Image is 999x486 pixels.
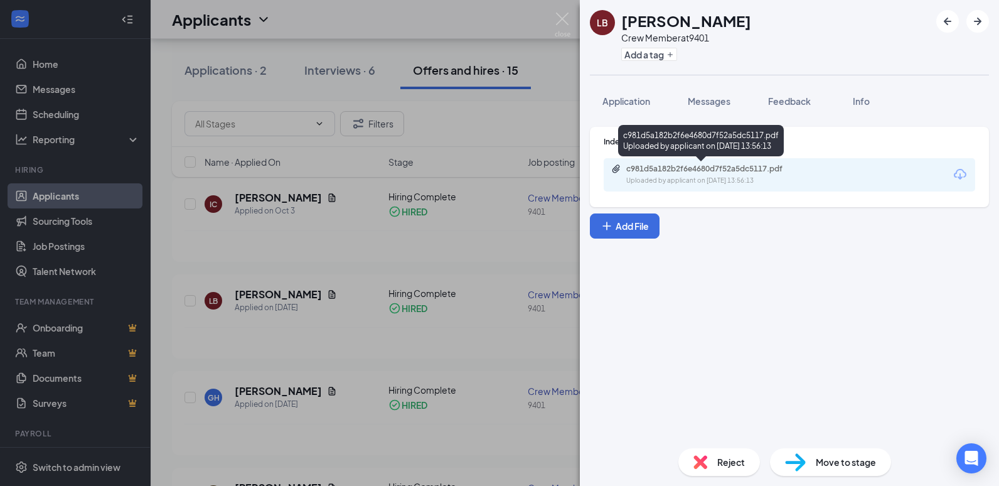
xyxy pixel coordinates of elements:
[966,10,989,33] button: ArrowRight
[604,136,975,147] div: Indeed Resume
[768,95,811,107] span: Feedback
[621,48,677,61] button: PlusAdd a tag
[601,220,613,232] svg: Plus
[626,164,802,174] div: c981d5a182b2f6e4680d7f52a5dc5117.pdf
[853,95,870,107] span: Info
[717,455,745,469] span: Reject
[597,16,608,29] div: LB
[816,455,876,469] span: Move to stage
[666,51,674,58] svg: Plus
[936,10,959,33] button: ArrowLeftNew
[611,164,621,174] svg: Paperclip
[590,213,660,239] button: Add FilePlus
[688,95,730,107] span: Messages
[611,164,815,186] a: Paperclipc981d5a182b2f6e4680d7f52a5dc5117.pdfUploaded by applicant on [DATE] 13:56:13
[940,14,955,29] svg: ArrowLeftNew
[621,31,751,44] div: Crew Member at 9401
[618,125,784,156] div: c981d5a182b2f6e4680d7f52a5dc5117.pdf Uploaded by applicant on [DATE] 13:56:13
[970,14,985,29] svg: ArrowRight
[956,443,986,473] div: Open Intercom Messenger
[953,167,968,182] svg: Download
[621,10,751,31] h1: [PERSON_NAME]
[602,95,650,107] span: Application
[626,176,815,186] div: Uploaded by applicant on [DATE] 13:56:13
